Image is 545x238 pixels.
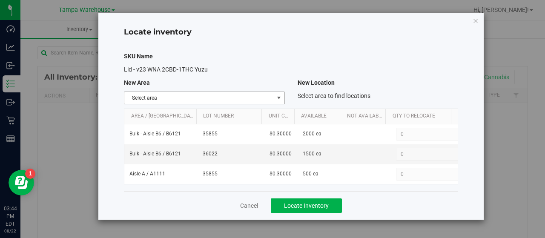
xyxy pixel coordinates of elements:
span: Bulk - Aisle B6 / B6121 [129,150,181,158]
span: $0.30000 [270,130,292,138]
button: Locate Inventory [271,198,342,213]
span: Lid - v23 WNA 2CBD-1THC Yuzu [124,66,208,73]
span: Locate Inventory [284,202,329,209]
a: Cancel [240,201,258,210]
span: $0.30000 [270,150,292,158]
span: Select area to find locations [298,92,370,99]
iframe: Resource center unread badge [25,169,35,179]
iframe: Resource center [9,170,34,195]
span: 500 ea [303,170,318,178]
span: select [273,92,284,104]
a: Qty to Relocate [393,113,448,120]
span: New Location [298,79,335,86]
span: $0.30000 [270,170,292,178]
span: Select area [124,92,273,104]
span: 1500 ea [303,150,321,158]
span: 36022 [203,150,259,158]
a: Available [301,113,337,120]
span: 35855 [203,170,259,178]
a: Not Available [347,113,383,120]
span: New Area [124,79,150,86]
a: Unit Cost [269,113,291,120]
span: 2000 ea [303,130,321,138]
span: SKU Name [124,53,153,60]
span: 35855 [203,130,259,138]
span: Bulk - Aisle B6 / B6121 [129,130,181,138]
a: Area / [GEOGRAPHIC_DATA] [131,113,193,120]
a: Lot Number [203,113,258,120]
span: Aisle A / A1111 [129,170,165,178]
h4: Locate inventory [124,27,458,38]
